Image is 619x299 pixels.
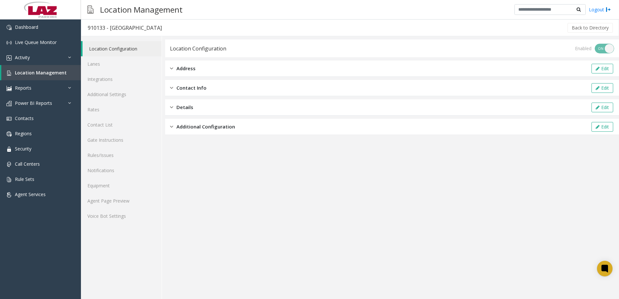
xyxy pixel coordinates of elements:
[15,176,34,182] span: Rule Sets
[97,2,186,17] h3: Location Management
[591,83,613,93] button: Edit
[575,45,591,52] div: Enabled
[15,161,40,167] span: Call Centers
[176,123,235,130] span: Additional Configuration
[6,162,12,167] img: 'icon'
[589,6,611,13] a: Logout
[15,85,31,91] span: Reports
[6,40,12,45] img: 'icon'
[170,44,226,53] div: Location Configuration
[81,163,162,178] a: Notifications
[6,101,12,106] img: 'icon'
[15,191,46,197] span: Agent Services
[81,178,162,193] a: Equipment
[81,102,162,117] a: Rates
[81,193,162,208] a: Agent Page Preview
[6,71,12,76] img: 'icon'
[176,104,193,111] span: Details
[170,123,173,130] img: closed
[81,148,162,163] a: Rules/Issues
[15,70,67,76] span: Location Management
[176,84,207,92] span: Contact Info
[6,55,12,61] img: 'icon'
[6,86,12,91] img: 'icon'
[88,24,162,32] div: 910133 - [GEOGRAPHIC_DATA]
[15,100,52,106] span: Power BI Reports
[15,130,32,137] span: Regions
[6,147,12,152] img: 'icon'
[15,54,30,61] span: Activity
[81,132,162,148] a: Gate Instructions
[15,39,57,45] span: Live Queue Monitor
[81,117,162,132] a: Contact List
[1,65,81,80] a: Location Management
[591,64,613,73] button: Edit
[6,177,12,182] img: 'icon'
[15,24,38,30] span: Dashboard
[81,72,162,87] a: Integrations
[170,84,173,92] img: closed
[591,122,613,132] button: Edit
[170,65,173,72] img: closed
[176,65,196,72] span: Address
[15,146,31,152] span: Security
[87,2,94,17] img: pageIcon
[6,131,12,137] img: 'icon'
[6,116,12,121] img: 'icon'
[81,208,162,224] a: Voice Bot Settings
[81,87,162,102] a: Additional Settings
[170,104,173,111] img: closed
[591,103,613,112] button: Edit
[6,25,12,30] img: 'icon'
[606,6,611,13] img: logout
[83,41,162,56] a: Location Configuration
[568,23,613,33] button: Back to Directory
[6,192,12,197] img: 'icon'
[81,56,162,72] a: Lanes
[15,115,34,121] span: Contacts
